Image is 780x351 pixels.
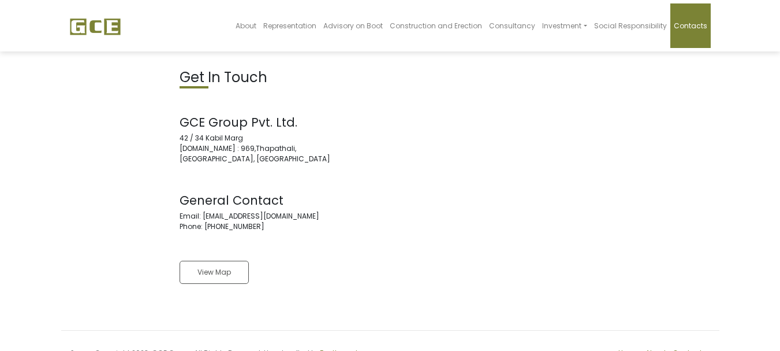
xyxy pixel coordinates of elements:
[323,21,383,31] span: Advisory on Boot
[236,21,256,31] span: About
[70,18,121,35] img: GCE Group
[263,21,316,31] span: Representation
[489,21,535,31] span: Consultancy
[180,193,382,208] h3: General Contact
[232,3,260,48] a: About
[180,193,382,232] address: Email: [EMAIL_ADDRESS][DOMAIN_NAME] Phone: [PHONE_NUMBER]
[386,3,486,48] a: Construction and Erection
[180,69,382,86] h2: Get In Touch
[670,3,711,48] a: Contacts
[180,261,249,284] a: View Map
[674,21,707,31] span: Contacts
[390,21,482,31] span: Construction and Erection
[180,115,382,130] h3: GCE Group Pvt. Ltd.
[180,115,382,164] address: 42 / 34 Kabil Marg [DOMAIN_NAME] : 969,Thapathali, [GEOGRAPHIC_DATA], [GEOGRAPHIC_DATA]
[539,3,590,48] a: Investment
[542,21,581,31] span: Investment
[320,3,386,48] a: Advisory on Boot
[260,3,320,48] a: Representation
[594,21,667,31] span: Social Responsibility
[591,3,670,48] a: Social Responsibility
[486,3,539,48] a: Consultancy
